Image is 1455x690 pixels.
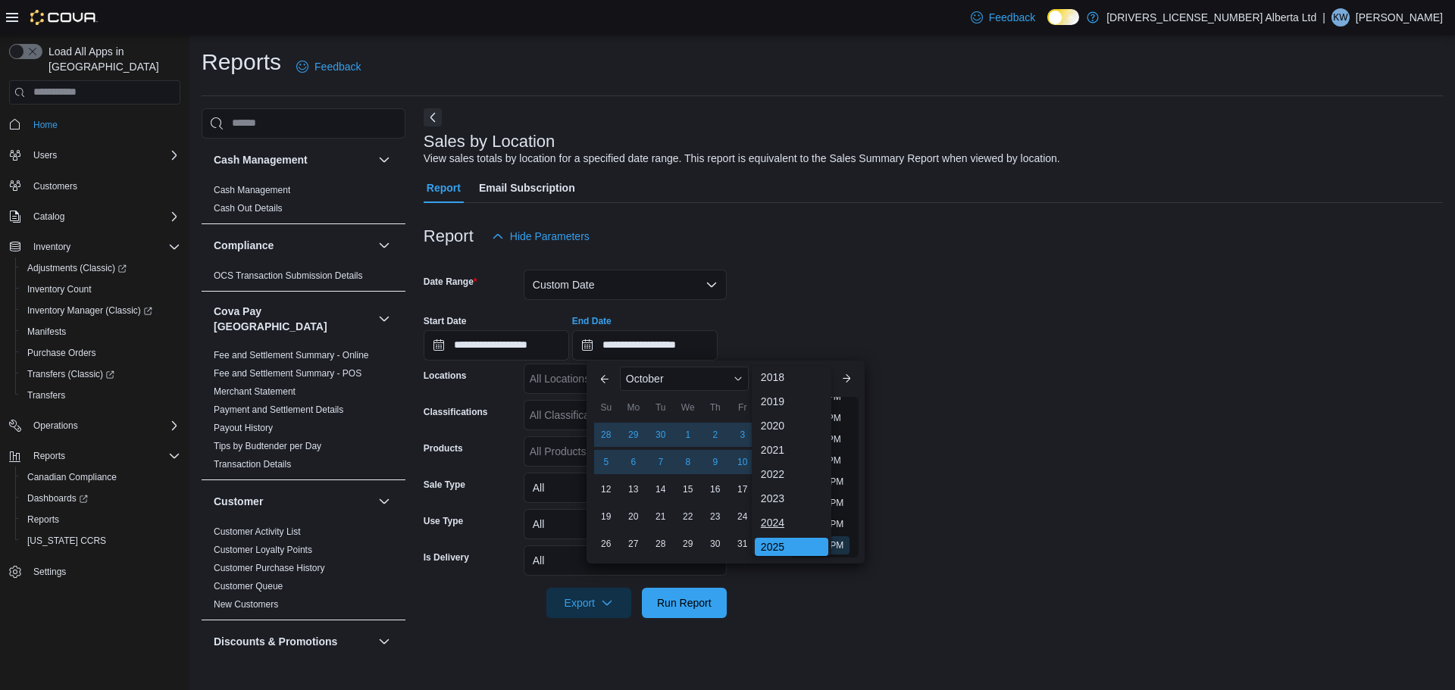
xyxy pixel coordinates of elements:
a: OCS Transaction Submission Details [214,270,363,281]
a: Fee and Settlement Summary - POS [214,368,361,379]
button: Operations [27,417,84,435]
label: Start Date [424,315,467,327]
span: Dark Mode [1047,25,1048,26]
div: day-24 [731,504,755,529]
span: Home [33,119,58,131]
div: day-16 [703,477,727,501]
span: Reports [27,447,180,465]
a: Dashboards [21,489,94,507]
a: Customer Activity List [214,526,301,537]
div: 2025 [755,538,828,556]
div: day-1 [676,423,700,447]
h3: Cash Management [214,152,308,167]
div: day-7 [649,450,673,474]
span: Users [33,149,57,161]
button: Cova Pay [GEOGRAPHIC_DATA] [214,304,372,334]
a: Customer Loyalty Points [214,545,312,555]
div: day-6 [621,450,646,474]
span: Payment and Settlement Details [214,404,343,416]
button: Reports [3,445,186,467]
h3: Discounts & Promotions [214,634,337,649]
div: day-5 [594,450,618,474]
div: Su [594,395,618,420]
div: 2020 [755,417,828,435]
span: Operations [33,420,78,432]
span: Users [27,146,180,164]
span: Washington CCRS [21,532,180,550]
input: Dark Mode [1047,9,1079,25]
h3: Report [424,227,474,245]
span: Load All Apps in [GEOGRAPHIC_DATA] [42,44,180,74]
span: Inventory Count [21,280,180,298]
p: [DRIVERS_LICENSE_NUMBER] Alberta Ltd [1106,8,1316,27]
div: day-29 [676,532,700,556]
span: OCS Transaction Submission Details [214,270,363,282]
span: Customer Activity List [214,526,301,538]
div: We [676,395,700,420]
a: Fee and Settlement Summary - Online [214,350,369,361]
a: Feedback [965,2,1041,33]
a: Customer Purchase History [214,563,325,573]
span: Adjustments (Classic) [21,259,180,277]
div: day-22 [676,504,700,529]
h3: Customer [214,494,263,509]
div: day-12 [594,477,618,501]
div: day-17 [731,477,755,501]
span: Reports [27,514,59,526]
div: Cash Management [202,181,405,223]
button: Inventory [3,236,186,258]
a: Reports [21,510,65,529]
div: day-28 [649,532,673,556]
span: Tips by Budtender per Day [214,440,321,452]
a: Payment and Settlement Details [214,404,343,415]
nav: Complex example [9,108,180,623]
div: 2019 [755,392,828,411]
div: day-2 [703,423,727,447]
button: Customer [375,492,393,510]
a: Adjustments (Classic) [21,259,133,277]
span: Operations [27,417,180,435]
div: day-15 [676,477,700,501]
span: Purchase Orders [27,347,96,359]
div: View sales totals by location for a specified date range. This report is equivalent to the Sales ... [424,151,1060,167]
span: Inventory [33,241,70,253]
button: Export [546,588,631,618]
span: Customer Purchase History [214,562,325,574]
button: Purchase Orders [15,342,186,364]
button: Users [27,146,63,164]
span: Manifests [27,326,66,338]
img: Cova [30,10,98,25]
button: Custom Date [524,270,727,300]
a: Customer Queue [214,581,283,592]
div: Th [703,395,727,420]
span: Catalog [33,211,64,223]
label: End Date [572,315,612,327]
div: day-3 [731,423,755,447]
a: Transfers (Classic) [15,364,186,385]
button: Previous Month [593,367,617,391]
span: Transfers (Classic) [27,368,114,380]
label: Classifications [424,406,488,418]
div: 2024 [755,514,828,532]
a: Manifests [21,323,72,341]
a: Settings [27,563,72,581]
span: Customers [33,180,77,192]
div: Button. Open the month selector. October is currently selected. [620,367,749,391]
a: Canadian Compliance [21,468,123,486]
h1: Reports [202,47,281,77]
span: Canadian Compliance [21,468,180,486]
span: October [626,373,664,385]
span: Inventory [27,238,180,256]
span: Transfers [27,389,65,401]
button: Customers [3,175,186,197]
button: Cash Management [375,151,393,169]
span: Dashboards [27,492,88,504]
span: Run Report [657,595,712,610]
div: day-29 [621,423,646,447]
div: 2018 [755,368,828,386]
div: 2022 [755,465,828,483]
div: day-26 [594,532,618,556]
span: Inventory Manager (Classic) [21,301,180,320]
a: Customers [27,177,83,195]
div: day-31 [731,532,755,556]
